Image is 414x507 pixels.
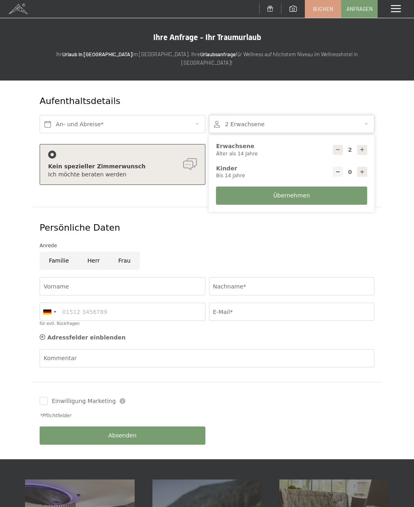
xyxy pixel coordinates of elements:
[52,397,116,405] span: Einwilligung Marketing
[200,51,236,57] strong: Urlaubsanfrage
[47,334,126,341] span: Adressfelder einblenden
[40,303,205,321] input: 01512 3456789
[40,222,374,234] div: Persönliche Daten
[305,0,341,17] a: Buchen
[48,163,197,171] div: Kein spezieller Zimmerwunsch
[313,5,333,13] span: Buchen
[40,303,59,320] div: Germany (Deutschland): +49
[40,412,374,419] div: *Pflichtfelder
[346,5,373,13] span: Anfragen
[48,171,197,179] div: Ich möchte beraten werden
[153,32,261,42] span: Ihre Anfrage - Ihr Traumurlaub
[40,321,80,326] label: für evtl. Rückfragen
[62,51,132,57] strong: Urlaub in [GEOGRAPHIC_DATA]
[342,0,377,17] a: Anfragen
[40,426,205,445] button: Absenden
[216,187,368,205] button: Übernehmen
[108,432,137,440] span: Absenden
[32,50,382,67] p: Ihr im [GEOGRAPHIC_DATA]. Ihre für Wellness auf höchstem Niveau im Wellnesshotel in [GEOGRAPHIC_D...
[273,192,310,200] span: Übernehmen
[40,95,318,108] div: Aufenthaltsdetails
[40,242,374,250] div: Anrede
